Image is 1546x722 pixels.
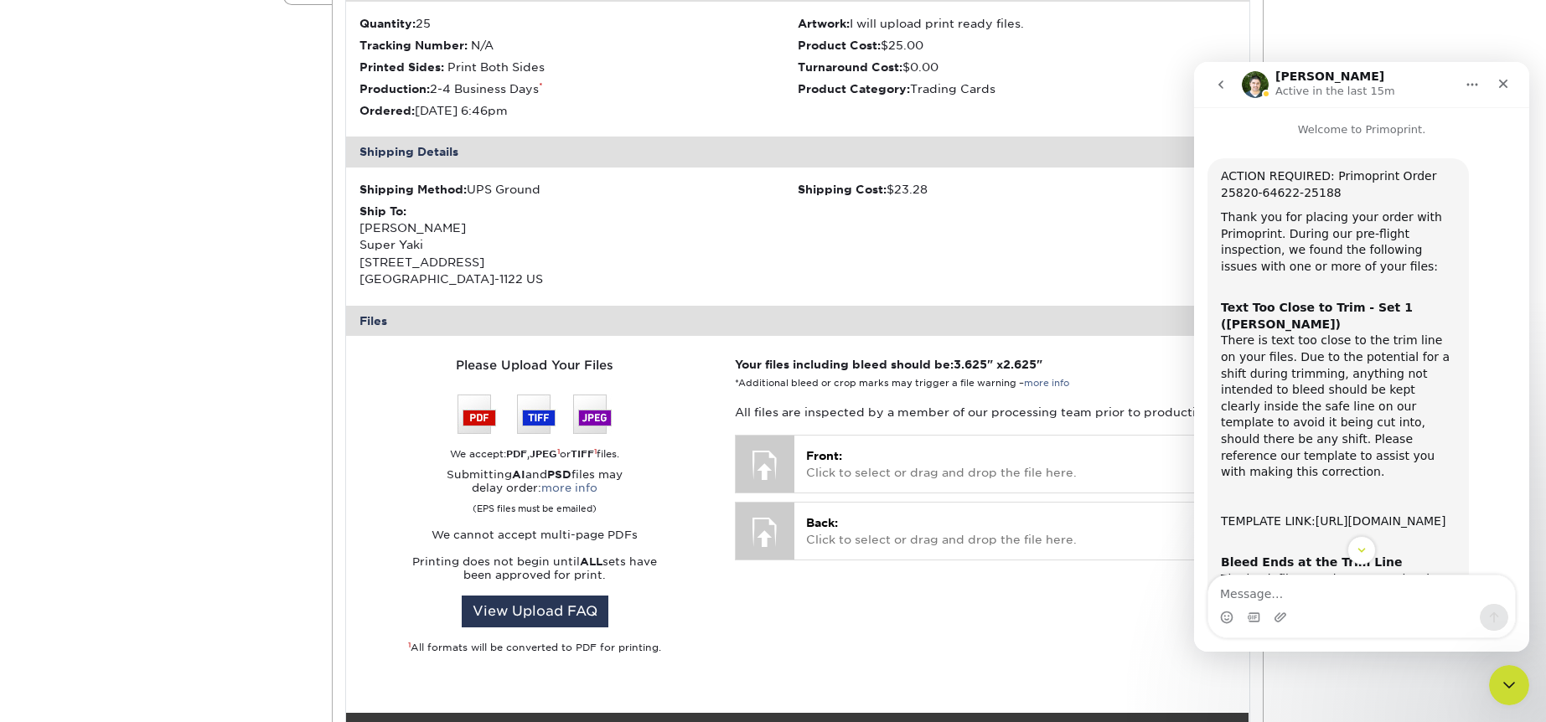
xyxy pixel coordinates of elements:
[571,448,594,460] strong: TIFF
[27,106,261,139] div: ACTION REQUIRED: Primoprint Order 25820-64622-25188
[359,204,406,218] strong: Ship To:
[806,514,1223,549] p: Click to select or drag and drop the file here.
[806,449,842,462] span: Front:
[798,39,881,52] strong: Product Cost:
[359,39,468,52] strong: Tracking Number:
[80,549,93,562] button: Upload attachment
[359,17,416,30] strong: Quantity:
[346,306,1249,336] div: Files
[1024,378,1069,389] a: more info
[447,60,545,74] span: Print Both Sides
[530,448,557,460] strong: JPEG
[512,468,525,481] strong: AI
[541,482,597,494] a: more info
[557,447,560,456] sup: 1
[735,404,1235,420] p: All files are inspected by a member of our processing team prior to production.
[462,596,608,627] a: View Upload FAQ
[954,358,987,371] span: 3.625
[580,555,602,568] strong: ALL
[359,641,710,655] div: All formats will be converted to PDF for printing.
[359,468,710,515] p: Submitting and files may delay order:
[798,37,1236,54] li: $25.00
[806,516,838,529] span: Back:
[27,239,219,269] b: Text Too Close to Trim - Set 1 ([PERSON_NAME])
[359,183,467,196] strong: Shipping Method:
[286,542,314,569] button: Send a message…
[798,80,1236,97] li: Trading Cards
[53,549,66,562] button: Gif picker
[359,60,444,74] strong: Printed Sides:
[359,447,710,462] div: We accept: , or files.
[153,474,182,503] button: Scroll to bottom
[359,181,798,198] div: UPS Ground
[798,17,850,30] strong: Artwork:
[359,529,710,542] p: We cannot accept multi-page PDFs
[473,495,597,515] small: (EPS files must be emailed)
[1003,358,1037,371] span: 2.625
[798,15,1236,32] li: I will upload print ready files.
[798,59,1236,75] li: $0.00
[359,80,798,97] li: 2-4 Business Days
[798,181,1236,198] div: $23.28
[735,358,1042,371] strong: Your files including bleed should be: " x "
[27,147,261,213] div: Thank you for placing your order with Primoprint. During our pre-flight inspection, we found the ...
[122,452,252,466] a: [URL][DOMAIN_NAME]
[1194,62,1529,652] iframe: Intercom live chat
[798,183,887,196] strong: Shipping Cost:
[798,60,902,74] strong: Turnaround Cost:
[346,137,1249,167] div: Shipping Details
[408,641,411,649] sup: 1
[506,448,527,460] strong: PDF
[458,395,612,434] img: We accept: PSD, TIFF, or JPEG (JPG)
[27,451,261,468] div: TEMPLATE LINK:
[359,555,710,582] p: Printing does not begin until sets have been approved for print.
[471,39,494,52] span: N/A
[1489,665,1529,705] iframe: Intercom live chat
[735,378,1069,389] small: *Additional bleed or crop marks may trigger a file warning –
[14,513,321,542] textarea: Message…
[26,549,39,562] button: Emoji picker
[547,468,571,481] strong: PSD
[359,102,798,119] li: [DATE] 6:46pm
[594,447,597,456] sup: 1
[806,447,1223,482] p: Click to select or drag and drop the file here.
[359,15,798,32] li: 25
[27,222,261,419] div: There is text too close to the trim line on your files. Due to the potential for a shift during t...
[359,356,710,374] div: Please Upload Your Files
[359,203,798,288] div: [PERSON_NAME] Super Yaki [STREET_ADDRESS] [GEOGRAPHIC_DATA]-1122 US
[359,104,415,117] strong: Ordered:
[798,82,910,95] strong: Product Category:
[359,82,430,95] strong: Production:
